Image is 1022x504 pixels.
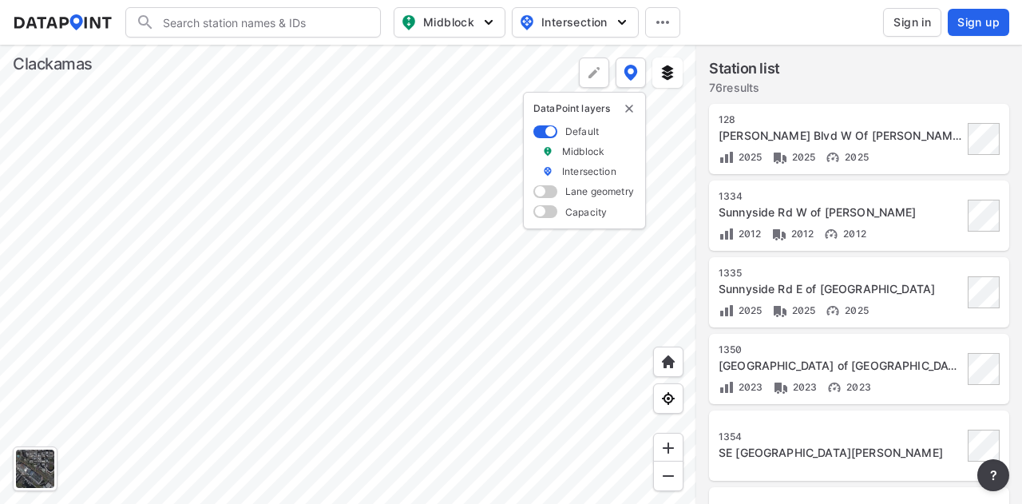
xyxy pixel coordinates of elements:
[519,13,628,32] span: Intersection
[719,281,963,297] div: Sunnyside Rd E of Sunnybrook Blvd
[562,165,616,178] label: Intersection
[771,226,787,242] img: Vehicle class
[719,190,963,203] div: 1334
[987,466,1000,485] span: ?
[772,303,788,319] img: Vehicle class
[512,7,639,38] button: Intersection
[842,381,871,393] span: 2023
[880,8,945,37] a: Sign in
[709,58,780,80] label: Station list
[653,461,683,491] div: Zoom out
[616,58,646,88] button: DataPoint layers
[565,205,607,219] label: Capacity
[883,8,941,37] button: Sign in
[735,304,763,316] span: 2025
[893,14,931,30] span: Sign in
[839,228,866,240] span: 2012
[562,145,604,158] label: Midblock
[735,228,762,240] span: 2012
[788,151,816,163] span: 2025
[825,149,841,165] img: Vehicle speed
[773,379,789,395] img: Vehicle class
[719,113,963,126] div: 128
[719,226,735,242] img: Volume count
[719,128,963,144] div: Bob Schumacher Blvd W Of Stevens
[660,391,676,407] img: zeq5HYn9AnE9l6UmnFLPAAAAAElFTkSuQmCC
[614,14,630,30] img: 5YPKRKmlfpI5mqlR8AD95paCi+0kK1fRFDJSaMmawlwaeJcJwk9O2fotCW5ve9gAAAAASUVORK5CYII=
[13,14,113,30] img: dataPointLogo.9353c09d.svg
[542,165,553,178] img: marker_Intersection.6861001b.svg
[841,151,869,163] span: 2025
[719,379,735,395] img: Volume count
[945,9,1009,36] a: Sign up
[823,226,839,242] img: Vehicle speed
[719,204,963,220] div: Sunnyside Rd W of Stevens Rd
[624,65,638,81] img: data-point-layers.37681fc9.svg
[623,102,636,115] img: close-external-leyer.3061a1c7.svg
[977,459,1009,491] button: more
[719,267,963,280] div: 1335
[826,379,842,395] img: Vehicle speed
[948,9,1009,36] button: Sign up
[533,102,636,115] p: DataPoint layers
[394,7,505,38] button: Midblock
[155,10,370,35] input: Search
[957,14,1000,30] span: Sign up
[517,13,537,32] img: map_pin_int.54838e6b.svg
[735,151,763,163] span: 2025
[565,185,634,198] label: Lane geometry
[719,303,735,319] img: Volume count
[709,80,780,96] label: 76 results
[719,431,963,443] div: 1354
[789,381,818,393] span: 2023
[399,13,418,32] img: map_pin_mid.602f9df1.svg
[13,446,57,491] div: Toggle basemap
[623,102,636,115] button: delete
[825,303,841,319] img: Vehicle speed
[579,58,609,88] div: Polygon tool
[660,468,676,484] img: MAAAAAElFTkSuQmCC
[653,433,683,463] div: Zoom in
[772,149,788,165] img: Vehicle class
[660,440,676,456] img: ZvzfEJKXnyWIrJytrsY285QMwk63cM6Drc+sIAAAAASUVORK5CYII=
[660,65,675,81] img: layers.ee07997e.svg
[719,358,963,374] div: SE Sunnybrook Blvd west of Oak Bluff Rd
[401,13,495,32] span: Midblock
[13,53,93,75] div: Clackamas
[542,145,553,158] img: marker_Midblock.5ba75e30.svg
[841,304,869,316] span: 2025
[653,347,683,377] div: Home
[787,228,814,240] span: 2012
[719,343,963,356] div: 1350
[653,383,683,414] div: View my location
[652,58,683,88] button: External layers
[719,149,735,165] img: Volume count
[481,14,497,30] img: 5YPKRKmlfpI5mqlR8AD95paCi+0kK1fRFDJSaMmawlwaeJcJwk9O2fotCW5ve9gAAAAASUVORK5CYII=
[735,381,763,393] span: 2023
[719,445,963,461] div: SE 66th Ave & SE Monroe St
[586,65,602,81] img: +Dz8AAAAASUVORK5CYII=
[660,354,676,370] img: +XpAUvaXAN7GudzAAAAAElFTkSuQmCC
[565,125,599,138] label: Default
[788,304,816,316] span: 2025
